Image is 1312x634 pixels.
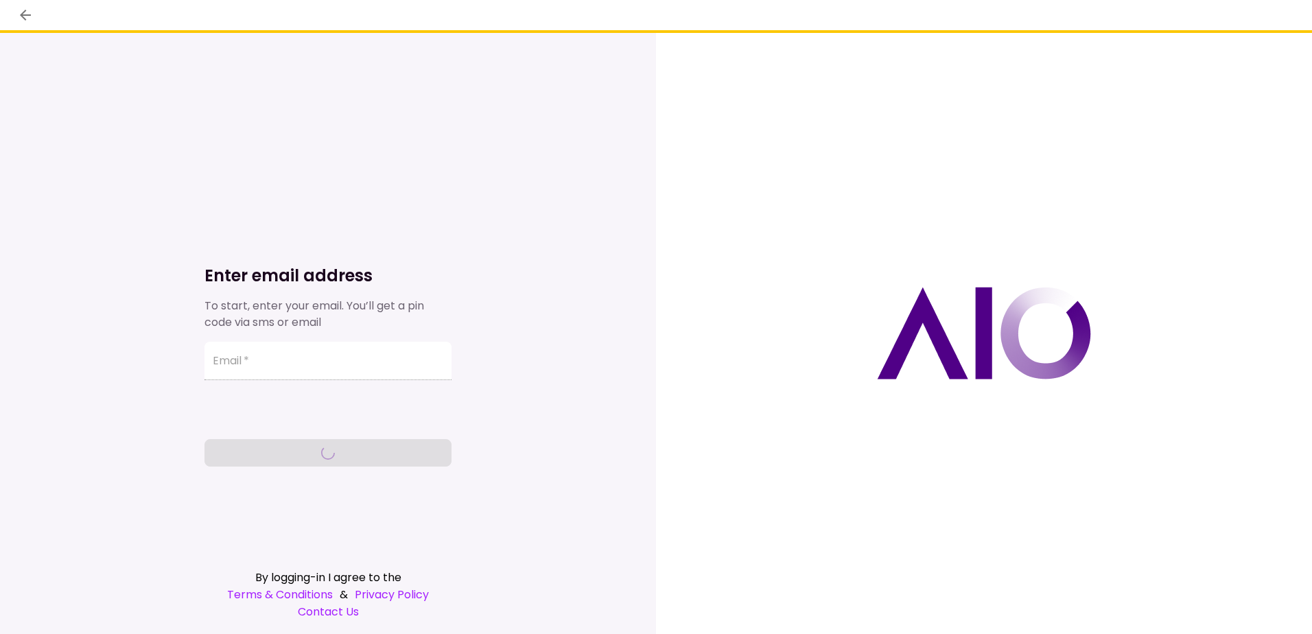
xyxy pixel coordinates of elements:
[877,287,1091,379] img: AIO logo
[204,603,452,620] a: Contact Us
[355,586,429,603] a: Privacy Policy
[204,569,452,586] div: By logging-in I agree to the
[204,298,452,331] div: To start, enter your email. You’ll get a pin code via sms or email
[204,265,452,287] h1: Enter email address
[204,586,452,603] div: &
[227,586,333,603] a: Terms & Conditions
[14,3,37,27] button: back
